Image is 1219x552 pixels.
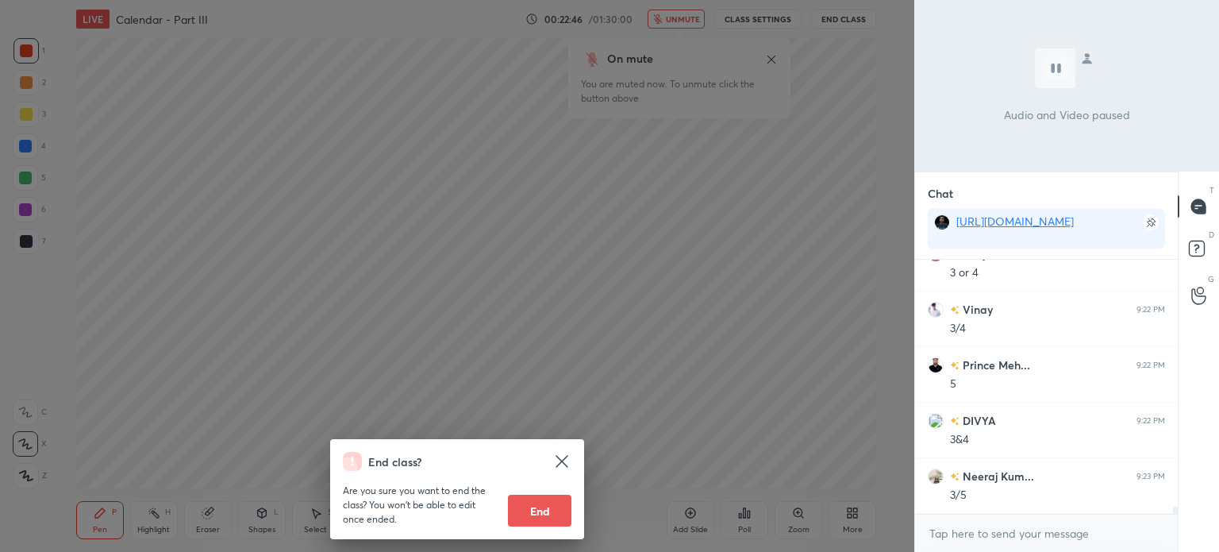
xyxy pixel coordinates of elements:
[928,302,944,318] img: 3
[956,214,1074,229] a: [URL][DOMAIN_NAME]
[959,357,1030,373] h6: Prince Meh...
[950,376,1165,392] div: 5
[950,488,1165,504] div: 3/5
[959,301,993,318] h6: Vinay
[959,468,1034,484] h6: Neeraj Kum...
[928,413,944,429] img: 3
[950,361,959,370] img: no-rating-badge.077c3623.svg
[1208,273,1214,285] p: G
[508,495,571,527] button: End
[950,473,959,481] img: no-rating-badge.077c3623.svg
[950,321,1165,337] div: 3/4
[934,214,950,230] img: a66458c536b8458bbb59fb65c32c454b.jpg
[1209,229,1214,241] p: D
[1136,416,1165,426] div: 9:22 PM
[1136,305,1165,315] div: 9:22 PM
[950,417,959,426] img: no-rating-badge.077c3623.svg
[928,469,944,484] img: 9081843af544456586c459531e725913.jpg
[950,306,959,315] img: no-rating-badge.077c3623.svg
[928,357,944,373] img: b72a7fecae984d88b85860ef2f2760fa.jpg
[1136,472,1165,481] div: 9:23 PM
[915,260,1178,514] div: grid
[343,484,495,527] p: Are you sure you want to end the class? You won’t be able to edit once ended.
[915,172,966,214] p: Chat
[1136,361,1165,370] div: 9:22 PM
[950,432,1165,448] div: 3&4
[1209,184,1214,196] p: T
[1004,106,1130,123] p: Audio and Video paused
[959,412,996,429] h6: DIVYA
[950,265,1165,281] div: 3 or 4
[368,454,421,470] h4: End class?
